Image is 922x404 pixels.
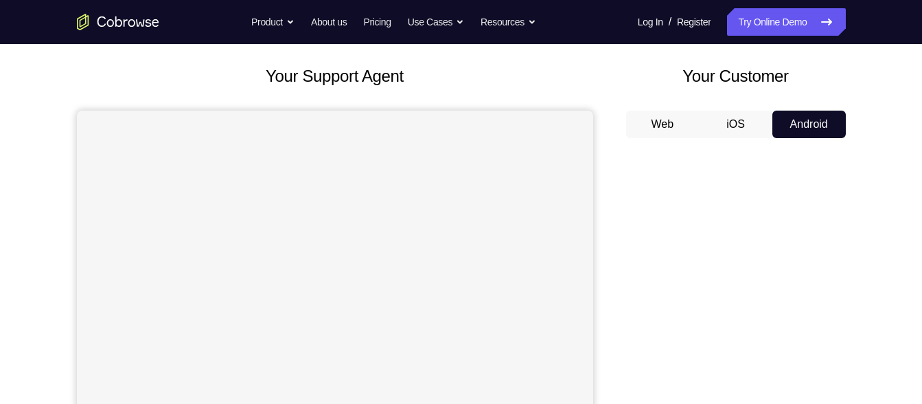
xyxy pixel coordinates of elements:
[638,8,663,36] a: Log In
[669,14,671,30] span: /
[481,8,536,36] button: Resources
[77,64,593,89] h2: Your Support Agent
[626,111,700,138] button: Web
[363,8,391,36] a: Pricing
[311,8,347,36] a: About us
[626,64,846,89] h2: Your Customer
[772,111,846,138] button: Android
[77,14,159,30] a: Go to the home page
[251,8,295,36] button: Product
[408,8,464,36] button: Use Cases
[677,8,711,36] a: Register
[699,111,772,138] button: iOS
[727,8,845,36] a: Try Online Demo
